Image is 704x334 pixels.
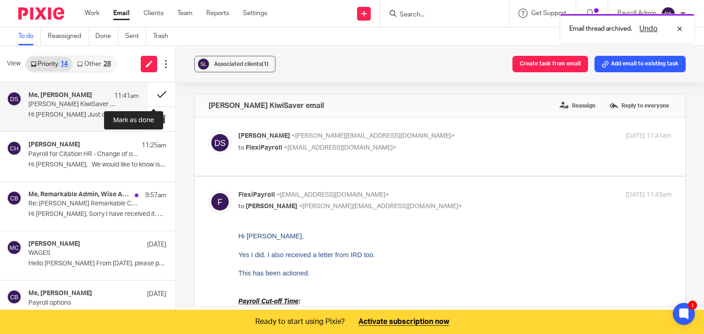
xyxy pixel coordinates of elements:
[60,66,62,73] span: :
[151,75,244,82] span: ) need to be
[284,145,396,151] span: <[EMAIL_ADDRESS][DOMAIN_NAME]>
[114,92,139,101] p: 11:41am
[147,240,166,249] p: [DATE]
[626,131,671,141] p: [DATE] 11:41am
[7,59,21,69] span: View
[147,290,166,299] p: [DATE]
[153,27,175,45] a: Trash
[28,141,80,149] h4: [PERSON_NAME]
[72,57,115,71] a: Other28
[243,9,267,18] a: Settings
[557,99,598,113] label: Reassign
[637,23,660,34] button: Undo
[187,75,244,82] u: finalised/approved/
[209,131,231,154] img: svg%3E
[7,141,22,156] img: svg%3E
[26,57,72,71] a: Priority14
[214,61,269,67] span: Associated clients
[37,84,247,92] span: . This is to allow time for any issues arising with loading the payrolls!
[238,203,244,210] span: to
[209,101,324,110] h4: [PERSON_NAME] KiwiSaver email
[206,9,229,18] a: Reports
[95,27,118,45] a: Done
[28,151,139,158] p: Payroll for Citation HR - Change of one of the employee pay cycle
[688,301,697,310] div: 1
[125,27,146,45] a: Sent
[28,299,139,307] p: Payroll options
[276,192,389,198] span: <[EMAIL_ADDRESS][DOMAIN_NAME]>
[238,192,275,198] span: FlexiPayroll
[246,145,282,151] span: FlexiPayroll
[197,57,210,71] img: svg%3E
[177,9,192,18] a: Team
[7,290,22,304] img: svg%3E
[18,27,41,45] a: To do
[143,9,164,18] a: Clients
[73,75,75,82] span: (
[28,249,139,257] p: WAGES
[28,260,166,268] p: Hello [PERSON_NAME] From [DATE], please pay the...
[110,196,160,203] a: [DOMAIN_NAME]
[28,161,166,169] p: Hi [PERSON_NAME], We would like to know is it...
[626,190,671,200] p: [DATE] 11:43am
[569,24,632,33] p: Email thread archived.
[28,240,80,248] h4: [PERSON_NAME]
[104,61,111,67] div: 28
[607,99,671,113] label: Reply to everyone
[82,186,86,194] u: 2
[291,133,455,139] span: <[PERSON_NAME][EMAIL_ADDRESS][DOMAIN_NAME]>
[75,75,151,82] span: that go through the Bank
[238,133,290,139] span: [PERSON_NAME]
[238,145,244,151] span: to
[14,75,73,82] span: AMSL-NET Payrolls
[594,56,686,72] button: Add email to existing task
[28,200,139,208] p: Re: [PERSON_NAME] Remarkable Cream
[28,210,166,218] p: Hi [PERSON_NAME], Sorry I have received it. We...
[7,92,22,106] img: svg%3E
[113,9,130,18] a: Email
[209,190,231,213] img: svg%3E
[60,61,68,67] div: 14
[28,191,130,199] h4: Me, Remarkable Admin, Wise Advice Support
[7,191,22,205] img: svg%3E
[28,111,139,119] p: Hi [PERSON_NAME] Just checking did you get my email...
[661,6,676,21] img: svg%3E
[7,240,22,255] img: svg%3E
[28,92,92,99] h4: Me, [PERSON_NAME]
[85,9,99,18] a: Work
[194,56,275,72] button: Associated clients(1)
[512,56,588,72] button: Create task from email
[299,203,462,210] span: <[PERSON_NAME][EMAIL_ADDRESS][DOMAIN_NAME]>
[262,61,269,67] span: (1)
[246,203,297,210] span: [PERSON_NAME]
[244,75,408,82] span: and payments showing as paid into our Trust Account
[48,27,88,45] a: Reassigned
[18,7,64,20] img: Pixie
[28,101,117,108] p: [PERSON_NAME] KiwiSaver email
[145,191,166,200] p: 9:57am
[28,290,92,297] h4: Me, [PERSON_NAME]
[70,186,85,194] b: Dial
[142,141,166,150] p: 11:25am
